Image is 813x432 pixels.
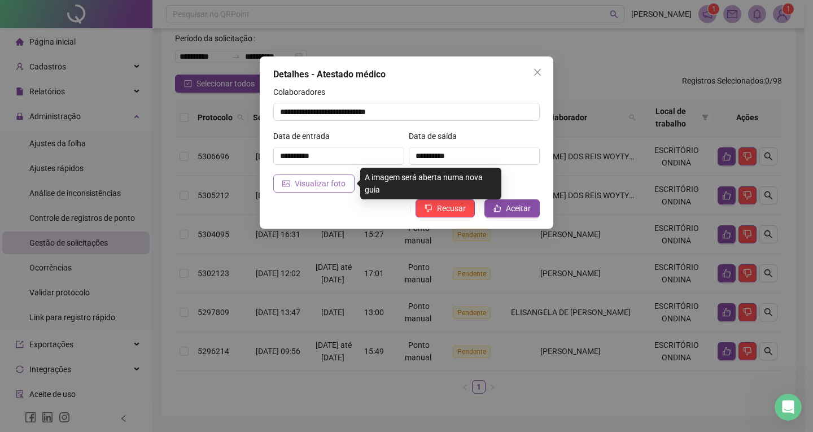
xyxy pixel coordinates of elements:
button: Aceitar [484,199,540,217]
button: Close [528,63,547,81]
span: like [493,204,501,212]
iframe: Intercom live chat [775,394,802,421]
span: dislike [425,204,432,212]
button: Visualizar foto [273,174,355,193]
label: Data de entrada [273,130,337,142]
div: A imagem será aberta numa nova guia [360,168,501,199]
span: Recusar [437,202,466,215]
label: Colaboradores [273,86,333,98]
span: Aceitar [506,202,531,215]
button: Recusar [416,199,475,217]
span: Visualizar foto [295,177,346,190]
label: Data de saída [409,130,464,142]
span: close [533,68,542,77]
span: picture [282,180,290,187]
div: Detalhes - Atestado médico [273,68,540,81]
